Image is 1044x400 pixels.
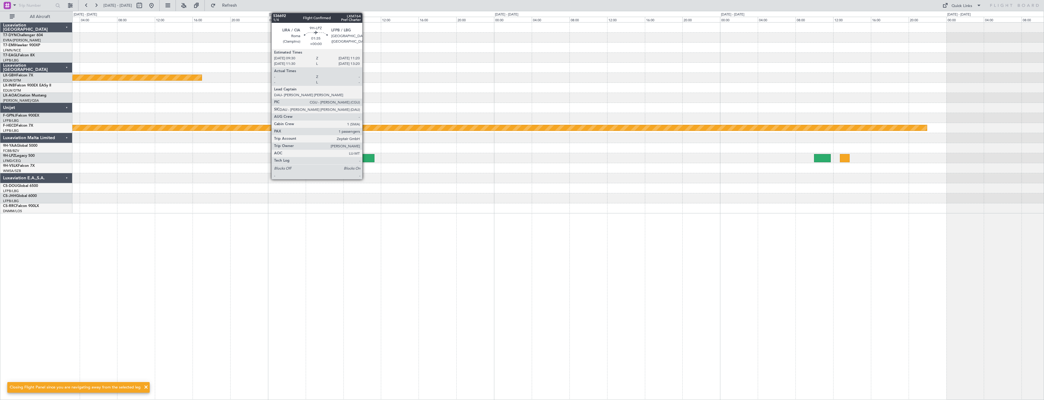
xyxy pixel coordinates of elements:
[3,189,19,193] a: LFPB/LBG
[984,17,1021,22] div: 04:00
[16,15,64,19] span: All Aircraft
[381,17,419,22] div: 12:00
[3,144,17,148] span: 9H-YAA
[155,17,193,22] div: 12:00
[532,17,569,22] div: 04:00
[3,84,51,87] a: LX-INBFalcon 900EX EASy II
[456,17,494,22] div: 20:00
[3,194,37,198] a: CS-JHHGlobal 6000
[3,184,38,188] a: CS-DOUGlobal 6500
[208,1,244,10] button: Refresh
[721,12,744,17] div: [DATE] - [DATE]
[19,1,54,10] input: Trip Number
[494,17,532,22] div: 00:00
[939,1,984,10] button: Quick Links
[3,78,21,83] a: EDLW/DTM
[80,17,117,22] div: 04:00
[3,114,16,118] span: F-GPNJ
[3,149,19,153] a: FCBB/BZV
[3,169,21,173] a: WMSA/SZB
[3,58,19,63] a: LFPB/LBG
[952,3,972,9] div: Quick Links
[193,17,230,22] div: 16:00
[3,114,39,118] a: F-GPNJFalcon 900EX
[682,17,720,22] div: 20:00
[833,17,871,22] div: 12:00
[3,194,16,198] span: CS-JHH
[871,17,909,22] div: 16:00
[3,48,21,53] a: LFMN/NCE
[3,74,16,77] span: LX-GBH
[3,199,19,203] a: LFPB/LBG
[947,12,971,17] div: [DATE] - [DATE]
[3,38,41,43] a: EVRA/[PERSON_NAME]
[3,44,15,47] span: T7-EMI
[3,164,35,168] a: 9H-VSLKFalcon 7X
[3,164,18,168] span: 9H-VSLK
[3,154,35,158] a: 9H-LPZLegacy 500
[758,17,795,22] div: 04:00
[3,124,33,128] a: F-HECDFalcon 7X
[3,204,16,208] span: CS-RRC
[3,209,22,213] a: DNMM/LOS
[946,17,984,22] div: 00:00
[3,144,37,148] a: 9H-YAAGlobal 5000
[3,118,19,123] a: LFPB/LBG
[343,17,381,22] div: 08:00
[795,17,833,22] div: 08:00
[10,384,141,391] div: Closing Flight Panel since you are navigating away from the selected leg
[3,84,15,87] span: LX-INB
[74,12,97,17] div: [DATE] - [DATE]
[645,17,683,22] div: 16:00
[3,54,35,57] a: T7-EAGLFalcon 8X
[909,17,946,22] div: 20:00
[3,74,33,77] a: LX-GBHFalcon 7X
[419,17,456,22] div: 16:00
[3,54,18,57] span: T7-EAGL
[3,204,39,208] a: CS-RRCFalcon 900LX
[3,88,21,93] a: EDLW/DTM
[3,44,40,47] a: T7-EMIHawker 900XP
[569,17,607,22] div: 08:00
[3,184,17,188] span: CS-DOU
[3,94,17,97] span: LX-AOA
[117,17,155,22] div: 08:00
[3,159,21,163] a: LFMD/CEQ
[3,128,19,133] a: LFPB/LBG
[495,12,518,17] div: [DATE] - [DATE]
[217,3,242,8] span: Refresh
[3,124,16,128] span: F-HECD
[3,33,17,37] span: T7-DYN
[269,12,292,17] div: [DATE] - [DATE]
[720,17,758,22] div: 00:00
[103,3,132,8] span: [DATE] - [DATE]
[3,94,47,97] a: LX-AOACitation Mustang
[3,98,39,103] a: [PERSON_NAME]/QSA
[607,17,645,22] div: 12:00
[3,154,15,158] span: 9H-LPZ
[3,33,43,37] a: T7-DYNChallenger 604
[268,17,306,22] div: 00:00
[7,12,66,22] button: All Aircraft
[306,17,343,22] div: 04:00
[230,17,268,22] div: 20:00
